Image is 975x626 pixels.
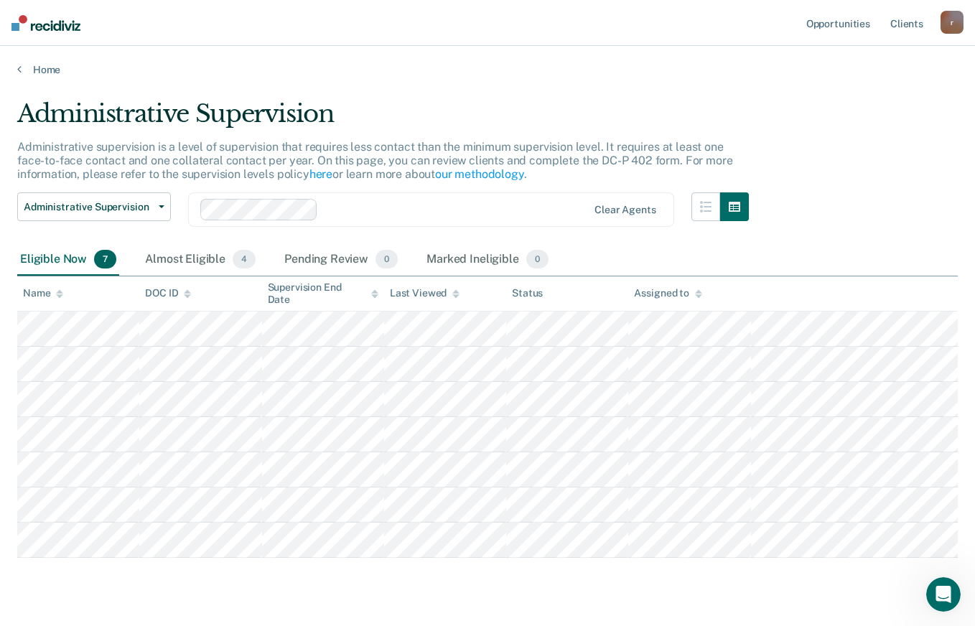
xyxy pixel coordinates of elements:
a: our methodology [435,167,524,181]
button: r [941,11,964,34]
div: Eligible Now7 [17,244,119,276]
div: DOC ID [145,287,191,299]
div: Name [23,287,63,299]
div: Marked Ineligible0 [424,244,551,276]
span: 0 [375,250,398,268]
button: Administrative Supervision [17,192,171,221]
div: Clear agents [594,204,656,216]
div: Almost Eligible4 [142,244,258,276]
span: Administrative Supervision [24,201,153,213]
img: Recidiviz [11,15,80,31]
div: Supervision End Date [268,281,378,306]
span: 7 [94,250,116,268]
a: here [309,167,332,181]
div: Assigned to [634,287,701,299]
a: Home [17,63,958,76]
p: Administrative supervision is a level of supervision that requires less contact than the minimum ... [17,140,732,181]
iframe: Intercom live chat [926,577,961,612]
div: Administrative Supervision [17,99,749,140]
div: Status [512,287,543,299]
div: Last Viewed [390,287,459,299]
span: 4 [233,250,256,268]
div: Pending Review0 [281,244,401,276]
span: 0 [526,250,549,268]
